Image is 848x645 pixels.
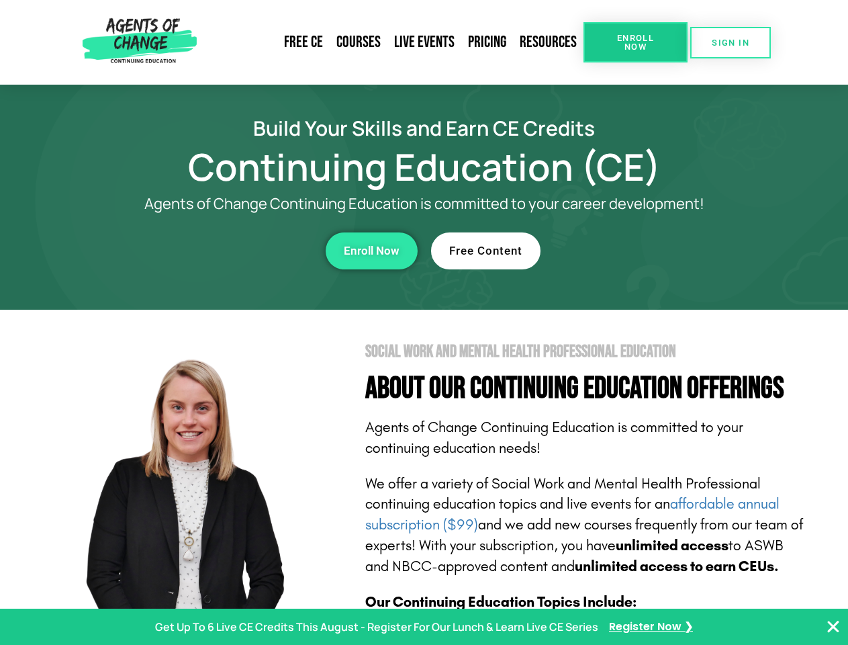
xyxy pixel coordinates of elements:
[365,343,807,360] h2: Social Work and Mental Health Professional Education
[365,593,637,611] b: Our Continuing Education Topics Include:
[326,232,418,269] a: Enroll Now
[431,232,540,269] a: Free Content
[605,34,666,51] span: Enroll Now
[202,27,583,58] nav: Menu
[387,27,461,58] a: Live Events
[513,27,583,58] a: Resources
[277,27,330,58] a: Free CE
[461,27,513,58] a: Pricing
[825,619,841,635] button: Close Banner
[95,196,753,212] p: Agents of Change Continuing Education is committed to your career development!
[575,558,779,575] b: unlimited access to earn CEUs.
[616,537,728,554] b: unlimited access
[609,617,693,637] a: Register Now ❯
[449,245,522,257] span: Free Content
[330,27,387,58] a: Courses
[42,151,807,182] h1: Continuing Education (CE)
[155,617,598,637] p: Get Up To 6 Live CE Credits This August - Register For Our Lunch & Learn Live CE Series
[365,374,807,404] h4: About Our Continuing Education Offerings
[42,118,807,138] h2: Build Your Skills and Earn CE Credits
[712,38,749,47] span: SIGN IN
[365,419,743,457] span: Agents of Change Continuing Education is committed to your continuing education needs!
[583,22,688,62] a: Enroll Now
[365,474,807,577] p: We offer a variety of Social Work and Mental Health Professional continuing education topics and ...
[344,245,399,257] span: Enroll Now
[690,27,771,58] a: SIGN IN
